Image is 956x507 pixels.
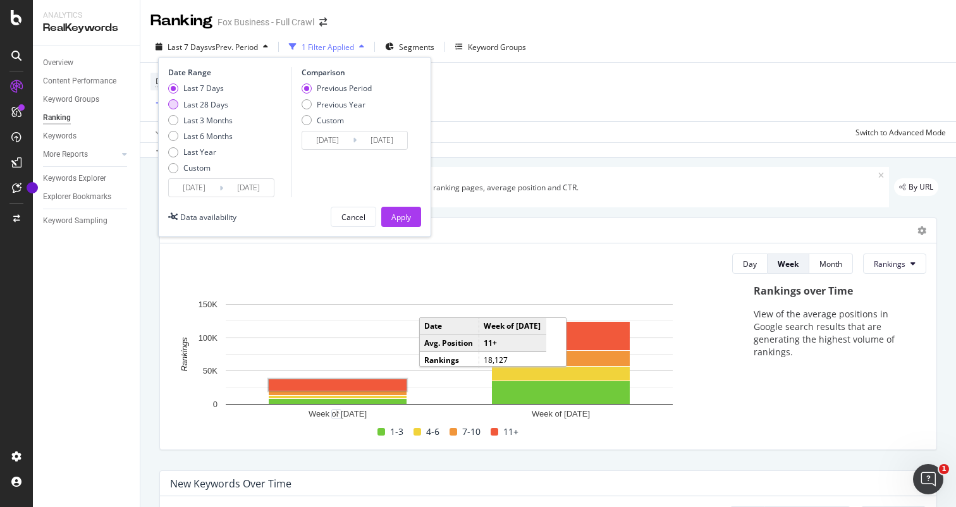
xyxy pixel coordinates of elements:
a: Keywords Explorer [43,172,131,185]
div: Custom [317,115,344,126]
div: Ranking [150,10,212,32]
button: Segments [380,37,439,57]
span: 1 [939,464,949,474]
div: Cancel [341,212,365,223]
a: Explorer Bookmarks [43,190,131,204]
div: Understand how your site is performing on the SERP. Evaluate ranking pages, average position and ... [214,182,878,193]
button: Apply [150,122,187,142]
div: Last Year [168,147,233,157]
span: Segments [399,42,434,52]
text: Rankings [180,337,189,372]
iframe: Intercom live chat [913,464,943,494]
button: Switch to Advanced Mode [850,122,946,142]
div: Switch to Advanced Mode [855,127,946,138]
div: Last 6 Months [168,131,233,142]
div: Week [778,259,799,269]
div: Custom [302,115,372,126]
div: Previous Period [317,83,372,94]
a: Overview [43,56,131,70]
input: End Date [357,131,407,149]
div: Explorer Bookmarks [43,190,111,204]
div: Keyword Groups [468,42,526,52]
text: 0 [213,400,218,409]
svg: A chart. [170,298,729,424]
div: Custom [183,162,211,173]
div: Last 7 Days [168,83,233,94]
button: Week [768,253,809,274]
text: 150K [199,300,218,309]
span: 1-3 [390,424,403,439]
span: 7-10 [462,424,481,439]
span: Last 7 Days [168,42,208,52]
div: Last Year [183,147,216,157]
button: Last 7 DaysvsPrev. Period [150,37,273,57]
div: 1 Filter Applied [302,42,354,52]
a: More Reports [43,148,118,161]
div: Keywords Explorer [43,172,106,185]
div: Previous Period [302,83,372,94]
div: Day [743,259,757,269]
div: Last 7 Days [183,83,224,94]
button: Day [732,253,768,274]
p: View of the average positions in Google search results that are generating the highest volume of ... [754,308,914,358]
text: Week of [DATE] [309,409,367,418]
div: Month [819,259,842,269]
div: Custom [168,162,233,173]
a: Keyword Sampling [43,214,131,228]
a: Keywords [43,130,131,143]
button: Apply [381,207,421,227]
button: Month [809,253,853,274]
button: Keyword Groups [450,37,531,57]
div: Last 28 Days [168,99,233,110]
button: Cancel [331,207,376,227]
div: More Reports [43,148,88,161]
div: Last 3 Months [183,115,233,126]
div: Previous Year [302,99,372,110]
input: Start Date [169,179,219,197]
div: Content Performance [43,75,116,88]
a: Keyword Groups [43,93,131,106]
button: 1 Filter Applied [284,37,369,57]
div: Data availability [180,212,236,223]
input: Start Date [302,131,353,149]
span: vs Prev. Period [208,42,258,52]
div: Apply [391,212,411,223]
div: Rankings over Time [754,284,914,298]
text: 50K [203,367,218,376]
div: Overview [43,56,73,70]
span: Rankings [874,259,905,269]
button: Rankings [863,253,926,274]
button: Add Filter [150,96,201,111]
div: Last 3 Months [168,115,233,126]
span: By URL [909,183,933,191]
div: Analytics [43,10,130,21]
input: End Date [223,179,274,197]
div: Keywords [43,130,77,143]
div: Keyword Sampling [43,214,107,228]
div: Tooltip anchor [27,182,38,193]
div: Keyword Groups [43,93,99,106]
text: 100K [199,333,218,343]
span: 4-6 [426,424,439,439]
div: New Keywords Over Time [170,477,291,490]
div: Fox Business - Full Crawl [218,16,314,28]
text: Week of [DATE] [532,409,590,418]
div: Previous Year [317,99,365,110]
div: RealKeywords [43,21,130,35]
div: Ranking [43,111,71,125]
a: Content Performance [43,75,131,88]
div: plus [331,409,341,419]
div: Comparison [302,67,412,78]
a: Ranking [43,111,131,125]
span: 11+ [503,424,518,439]
div: Last 6 Months [183,131,233,142]
div: arrow-right-arrow-left [319,18,327,27]
span: Device [156,76,180,87]
div: Last 28 Days [183,99,228,110]
div: legacy label [894,178,938,196]
div: Date Range [168,67,288,78]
